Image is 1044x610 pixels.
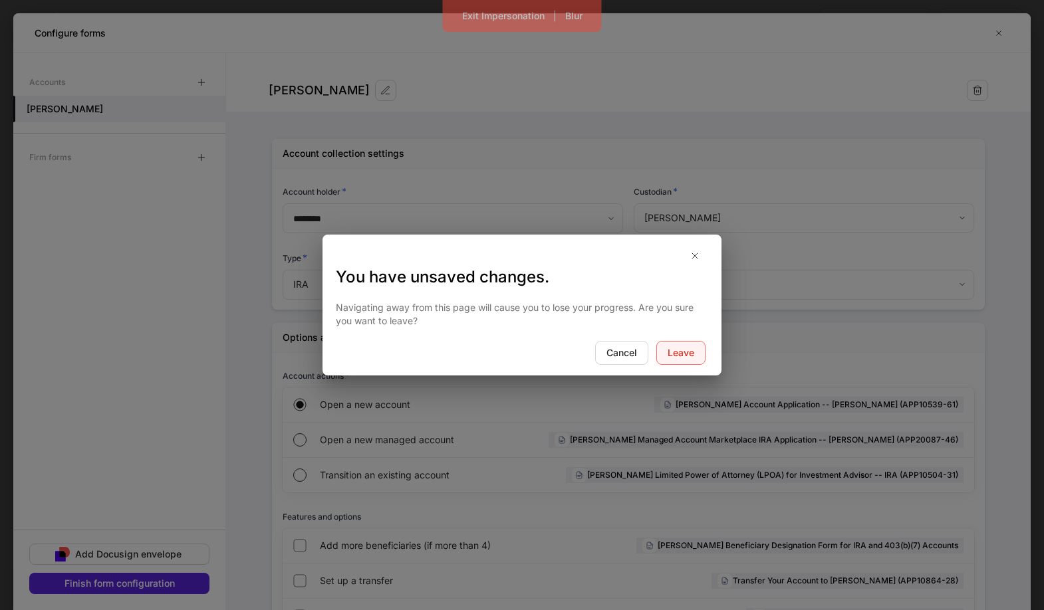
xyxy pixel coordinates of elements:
[656,341,706,365] button: Leave
[606,346,637,359] div: Cancel
[595,341,648,365] button: Cancel
[336,266,708,288] h3: You have unsaved changes.
[336,301,708,328] p: Navigating away from this page will cause you to lose your progress. Are you sure you want to leave?
[668,346,694,359] div: Leave
[565,9,583,23] div: Blur
[462,9,545,23] div: Exit Impersonation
